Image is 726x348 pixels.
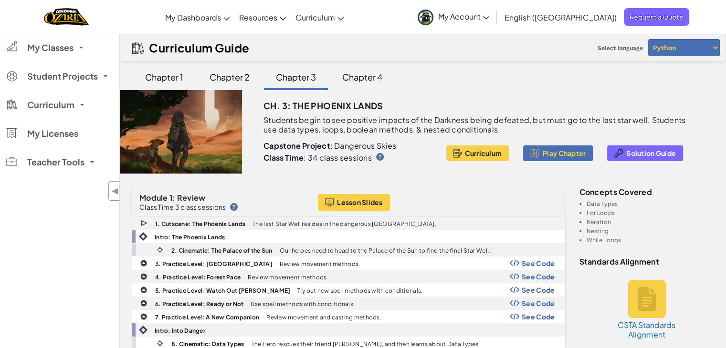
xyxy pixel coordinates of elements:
[510,287,519,293] img: Show Code Logo
[297,287,422,294] p: Try out new spell methods with conditionals.
[607,145,683,161] button: Solution Guide
[140,259,147,267] img: IconPracticeLevel.svg
[155,300,243,307] b: 6. Practice Level: Ready or Not
[522,299,555,307] span: See Code
[155,234,225,241] b: Intro: The Phoenix Lands
[266,314,381,320] p: Review movement and casting methods.
[251,301,355,307] p: Use spell methods with conditionals.
[418,10,433,25] img: avatar
[295,12,335,22] span: Curriculum
[155,274,241,281] b: 4. Practice Level: Forest Pace
[139,232,147,241] img: IconIntro.svg
[522,259,555,267] span: See Code
[44,7,88,27] img: Home
[280,261,360,267] p: Review movement methods.
[263,99,383,113] h3: Ch. 3: The Phoenix Lands
[279,247,490,254] p: Our heroes need to head to the Palace of the Sun to find the final Star Well.
[587,201,715,207] li: Data Types
[579,257,715,266] h3: Standards Alignment
[149,41,250,54] h2: Curriculum Guide
[263,141,330,151] b: Capstone Project
[132,270,565,283] a: 4. Practice Level: Forest Pace Review movement methods. Show Code Logo See Code
[44,7,88,27] a: Ozaria by CodeCombat logo
[139,193,168,203] span: Module
[27,43,74,52] span: My Classes
[510,273,519,280] img: Show Code Logo
[333,66,392,88] div: Chapter 4
[27,158,84,166] span: Teacher Tools
[132,283,565,297] a: 5. Practice Level: Watch Out [PERSON_NAME] Try out new spell methods with conditionals. Show Code...
[234,4,291,30] a: Resources
[337,198,383,206] span: Lesson Slides
[510,300,519,307] img: Show Code Logo
[171,340,244,348] b: 8. Cinematic: Data Types
[132,310,565,323] a: 7. Practice Level: A New Companion Review movement and casting methods. Show Code Logo See Code
[136,66,193,88] div: Chapter 1
[263,153,372,163] p: : 34 class sessions
[139,326,147,334] img: IconIntro.svg
[132,216,565,230] a: 1. Cutscene: The Phoenix Lands The last Star Well resides in the dangerous [GEOGRAPHIC_DATA].
[139,203,226,211] p: Class Time 3 class sessions
[446,145,509,161] button: Curriculum
[587,219,715,225] li: Iteration
[140,273,147,280] img: IconPracticeLevel.svg
[587,228,715,234] li: Nesting
[230,203,238,211] img: IconHint.svg
[413,2,494,32] a: My Account
[510,260,519,266] img: Show Code Logo
[140,219,149,228] img: IconCutscene.svg
[140,313,147,320] img: IconPracticeLevel.svg
[155,220,245,227] b: 1. Cutscene: The Phoenix Lands
[624,8,689,26] a: Request a Quote
[376,153,384,161] img: IconHint.svg
[263,141,439,151] p: : Dangerous Skies
[523,145,593,161] button: Play Chapter
[111,184,119,198] span: ◀
[291,4,348,30] a: Curriculum
[522,313,555,320] span: See Code
[27,72,98,81] span: Student Projects
[155,260,273,267] b: 3. Practice Level: [GEOGRAPHIC_DATA]
[626,149,676,157] span: Solution Guide
[165,12,221,22] span: My Dashboards
[177,193,206,203] span: Review
[266,66,326,88] div: Chapter 3
[160,4,234,30] a: My Dashboards
[510,313,519,320] img: Show Code Logo
[27,129,78,138] span: My Licenses
[155,314,259,321] b: 7. Practice Level: A New Companion
[239,12,277,22] span: Resources
[594,41,647,55] span: Select language
[464,149,502,157] span: Curriculum
[132,256,565,270] a: 3. Practice Level: [GEOGRAPHIC_DATA] Review movement methods. Show Code Logo See Code
[438,11,489,21] span: My Account
[155,287,290,294] b: 5. Practice Level: Watch Out [PERSON_NAME]
[132,42,144,54] img: IconCurriculumGuide.svg
[156,339,164,348] img: IconCinematic.svg
[579,188,715,196] h3: Concepts covered
[140,286,147,294] img: IconPracticeLevel.svg
[253,221,436,227] p: The last Star Well resides in the dangerous [GEOGRAPHIC_DATA].
[522,286,555,294] span: See Code
[27,101,74,109] span: Curriculum
[132,243,565,256] a: 2. Cinematic: The Palace of the Sun Our heroes need to head to the Palace of the Sun to find the ...
[616,320,678,339] h5: CSTA Standards Alignment
[263,115,690,134] p: Students begin to see positive impacts of the Darkness being defeated, but must go to the last st...
[155,327,205,334] b: Intro: Into Danger
[587,237,715,243] li: While Loops
[543,149,586,157] span: Play Chapter
[500,4,621,30] a: English ([GEOGRAPHIC_DATA])
[587,210,715,216] li: For Loops
[200,66,259,88] div: Chapter 2
[140,299,147,307] img: IconPracticeLevel.svg
[318,194,390,211] button: Lesson Slides
[156,246,164,254] img: IconCinematic.svg
[263,153,304,163] b: Class Time
[248,274,328,280] p: Review movement methods.
[251,341,480,347] p: The Hero rescues their friend [PERSON_NAME], and then learns about Data Types.
[171,247,272,254] b: 2. Cinematic: The Palace of the Sun
[132,297,565,310] a: 6. Practice Level: Ready or Not Use spell methods with conditionals. Show Code Logo See Code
